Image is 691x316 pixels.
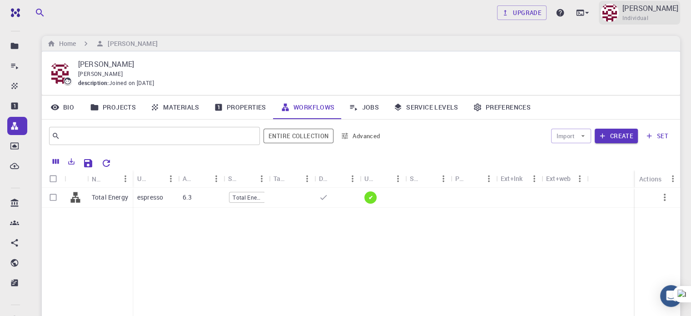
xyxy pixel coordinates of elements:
button: Sort [194,171,209,186]
p: 6.3 [183,193,192,202]
div: Subworkflows [224,170,269,187]
a: Upgrade [497,5,547,20]
span: description : [78,79,109,88]
button: Sort [285,171,300,186]
div: Used application [133,170,178,187]
a: Projects [83,95,143,119]
button: Advanced [337,129,384,143]
button: Menu [527,171,542,186]
button: Menu [164,171,178,186]
div: Tags [273,170,285,187]
button: Sort [422,171,436,186]
button: Save Explorer Settings [79,154,97,172]
div: Up-to-date [364,170,376,187]
nav: breadcrumb [45,39,159,49]
button: Reset Explorer Settings [97,154,115,172]
div: Name [92,170,104,188]
span: [PERSON_NAME] [78,70,123,77]
a: Bio [42,95,83,119]
div: Default [319,170,331,187]
button: Menu [209,171,224,186]
button: Menu [436,171,451,186]
div: Actions [635,170,680,188]
div: Shared [410,170,422,187]
span: Joined on [DATE] [109,79,154,88]
div: Up-to-date [360,170,405,187]
div: Ext+lnk [496,170,542,187]
p: Total Energy [92,193,128,202]
p: [PERSON_NAME] [78,59,666,70]
button: Columns [48,154,64,169]
div: Application Version [183,170,194,187]
button: Menu [391,171,405,186]
span: Individual [622,14,648,23]
button: Entire collection [263,129,333,143]
button: Import [551,129,591,143]
button: Menu [666,171,680,186]
a: Preferences [466,95,538,119]
div: Application Version [178,170,224,187]
button: Sort [149,171,164,186]
a: Materials [143,95,207,119]
div: Tags [269,170,314,187]
p: [PERSON_NAME] [622,3,678,14]
a: Service Levels [386,95,466,119]
span: ✔ [364,194,376,201]
h6: Home [55,39,76,49]
div: Actions [639,170,661,188]
span: Assistenza [15,6,59,15]
div: Ext+web [546,170,571,187]
div: Ext+lnk [501,170,522,187]
div: Name [87,170,133,188]
button: set [641,129,673,143]
button: Menu [482,171,496,186]
div: Subworkflows [228,170,240,187]
div: Ext+web [542,170,587,187]
button: Menu [572,171,587,186]
button: Menu [345,171,360,186]
button: Create [595,129,638,143]
span: Filter throughout whole library including sets (folders) [263,129,333,143]
img: Filiberto [601,4,619,22]
h6: [PERSON_NAME] [104,39,157,49]
div: Shared [405,170,451,187]
img: logo [7,8,20,17]
div: Public [451,170,496,187]
a: Jobs [342,95,386,119]
p: espresso [137,193,163,202]
button: Sort [376,171,391,186]
div: Public [455,170,467,187]
button: Sort [104,171,118,186]
div: Open Intercom Messenger [660,285,682,307]
a: Properties [207,95,273,119]
span: Total Energy [229,194,265,201]
div: Default [314,170,360,187]
button: Menu [118,171,133,186]
a: Workflows [273,95,342,119]
button: Menu [300,171,314,186]
button: Sort [467,171,482,186]
button: Sort [240,171,254,186]
div: Used application [137,170,149,187]
button: Sort [331,171,345,186]
button: Menu [254,171,269,186]
button: Export [64,154,79,169]
div: Icon [65,170,87,188]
